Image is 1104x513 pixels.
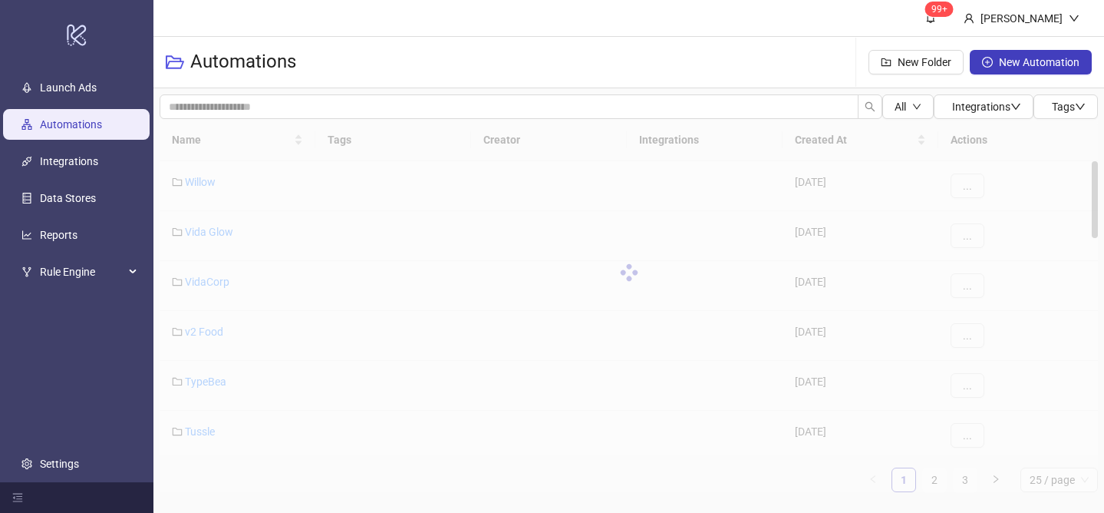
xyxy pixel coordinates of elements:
span: search [865,101,875,112]
button: New Automation [970,50,1092,74]
sup: 1443 [925,2,954,17]
button: Tagsdown [1033,94,1098,119]
a: Data Stores [40,192,96,204]
button: Alldown [882,94,934,119]
span: fork [21,266,32,277]
span: folder-add [881,57,891,68]
span: All [895,101,906,113]
a: Settings [40,458,79,470]
a: Automations [40,118,102,131]
span: New Automation [999,56,1079,68]
span: Tags [1052,101,1086,113]
div: [PERSON_NAME] [974,10,1069,27]
span: menu-fold [12,492,23,503]
a: Integrations [40,155,98,167]
button: New Folder [868,50,964,74]
span: down [1069,13,1079,24]
span: user [964,13,974,24]
span: Integrations [952,101,1021,113]
span: bell [925,12,936,23]
span: Rule Engine [40,256,124,287]
span: folder-open [166,53,184,71]
span: down [1010,101,1021,112]
span: down [1075,101,1086,112]
a: Reports [40,229,77,241]
span: plus-circle [982,57,993,68]
span: New Folder [898,56,951,68]
a: Launch Ads [40,81,97,94]
h3: Automations [190,50,296,74]
span: down [912,102,921,111]
button: Integrationsdown [934,94,1033,119]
